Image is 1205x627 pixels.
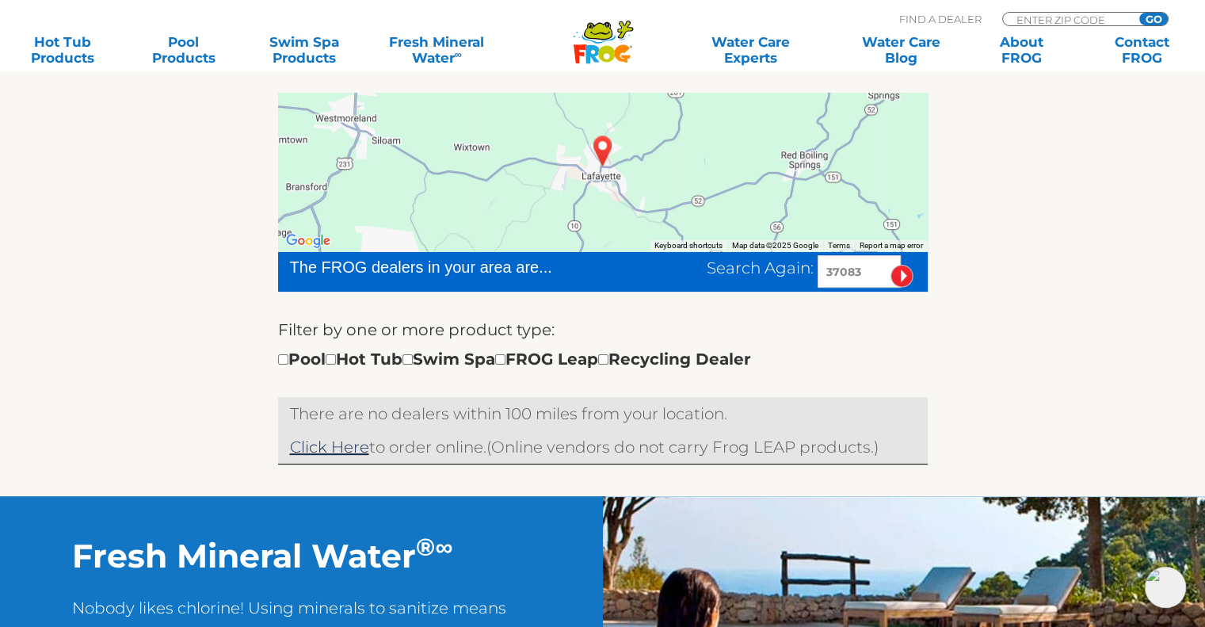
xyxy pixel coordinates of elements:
[290,438,486,457] span: to order online.
[1015,13,1122,26] input: Zip Code Form
[290,255,609,279] div: The FROG dealers in your area are...
[585,129,621,172] div: LA FAYETTE, TN 37083
[136,34,230,66] a: PoolProducts
[707,258,814,277] span: Search Again:
[290,438,369,457] a: Click Here
[378,34,495,66] a: Fresh MineralWater∞
[1139,13,1168,25] input: GO
[899,12,982,26] p: Find A Dealer
[1145,567,1186,608] img: openIcon
[890,265,913,288] input: Submit
[1096,34,1189,66] a: ContactFROG
[290,434,916,460] p: (Online vendors do not carry Frog LEAP products.)
[278,317,555,342] label: Filter by one or more product type:
[282,231,334,251] a: Open this area in Google Maps (opens a new window)
[257,34,351,66] a: Swim SpaProducts
[16,34,109,66] a: Hot TubProducts
[732,241,818,250] span: Map data ©2025 Google
[290,401,916,426] p: There are no dealers within 100 miles from your location.
[416,532,435,562] sup: ®
[674,34,827,66] a: Water CareExperts
[828,241,850,250] a: Terms
[860,241,923,250] a: Report a map error
[282,231,334,251] img: Google
[278,346,751,372] div: Pool Hot Tub Swim Spa FROG Leap Recycling Dealer
[854,34,948,66] a: Water CareBlog
[454,48,461,60] sup: ∞
[974,34,1068,66] a: AboutFROG
[654,240,723,251] button: Keyboard shortcuts
[435,532,452,562] sup: ∞
[72,536,530,575] h2: Fresh Mineral Water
